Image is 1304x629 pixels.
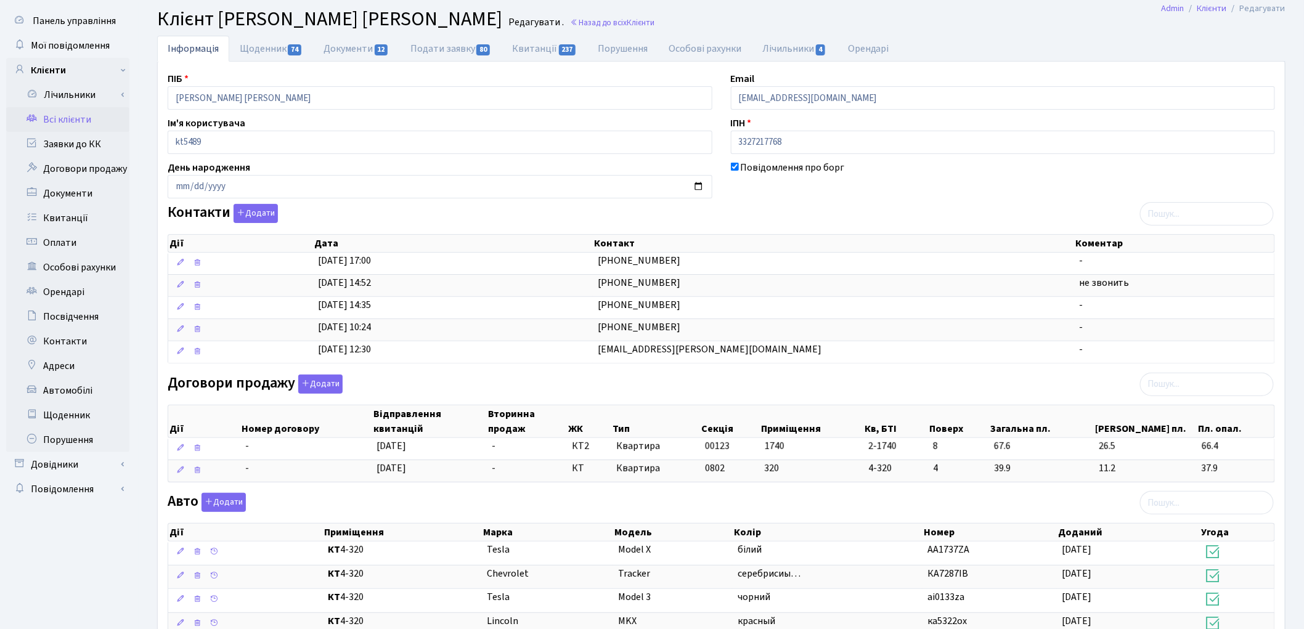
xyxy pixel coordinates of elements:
span: [DATE] [1062,614,1091,628]
b: КТ [328,543,340,556]
span: 67.6 [994,439,1089,453]
a: Додати [198,491,246,513]
span: Клієнт [PERSON_NAME] [PERSON_NAME] [157,5,502,33]
th: Загальна пл. [990,405,1094,437]
th: Угода [1200,524,1274,541]
span: 0802 [705,461,725,475]
th: Дії [168,235,313,252]
th: [PERSON_NAME] пл. [1094,405,1197,437]
label: ПІБ [168,71,189,86]
span: КТ [572,461,606,476]
span: 2-1740 [868,439,923,453]
a: Довідники [6,452,129,477]
a: Квитанції [502,36,587,62]
th: Номер договору [240,405,372,437]
a: Особові рахунки [659,36,752,62]
span: Tracker [618,567,650,580]
b: КТ [328,567,340,580]
b: КТ [328,614,340,628]
th: Тип [612,405,701,437]
span: Мої повідомлення [31,39,110,52]
a: Особові рахунки [6,255,129,280]
span: Chevrolet [487,567,529,580]
span: - [1079,343,1083,356]
a: Щоденник [229,36,313,62]
span: КА7287IВ [927,567,968,580]
label: ІПН [731,116,752,131]
span: [DATE] [1062,543,1091,556]
button: Контакти [234,204,278,223]
th: Коментар [1074,235,1274,252]
b: КТ [328,590,340,604]
th: Поверх [928,405,989,437]
a: Орендарі [837,36,900,62]
button: Договори продажу [298,375,343,394]
label: Авто [168,493,246,512]
th: Контакт [593,235,1075,252]
a: Квитанції [6,206,129,230]
a: Посвідчення [6,304,129,329]
a: Додати [230,202,278,224]
span: чорний [738,590,770,604]
span: Model X [618,543,651,556]
th: ЖК [567,405,611,437]
th: Приміщення [760,405,864,437]
span: [PHONE_NUMBER] [598,276,680,290]
span: 1740 [765,439,784,453]
span: [DATE] [377,439,407,453]
span: 4-320 [868,461,923,476]
input: Пошук... [1140,202,1274,225]
a: Контакти [6,329,129,354]
input: Пошук... [1140,491,1274,514]
span: [DATE] 10:24 [318,320,371,334]
span: 4 [933,461,984,476]
a: Автомобілі [6,378,129,403]
span: Tesla [487,543,510,556]
li: Редагувати [1227,2,1286,15]
span: 4-320 [328,567,477,581]
span: [DATE] [1062,590,1091,604]
a: Порушення [6,428,129,452]
th: Відправлення квитанцій [372,405,487,437]
span: білий [738,543,762,556]
span: [PHONE_NUMBER] [598,254,680,267]
a: Додати [295,372,343,394]
span: - [1079,298,1083,312]
a: Клієнти [1197,2,1227,15]
th: Кв, БТІ [863,405,928,437]
span: 237 [559,44,576,55]
label: Email [731,71,755,86]
span: Model 3 [618,590,651,604]
th: Модель [613,524,733,541]
span: - [245,439,249,453]
th: Номер [923,524,1057,541]
label: Ім'я користувача [168,116,245,131]
a: Договори продажу [6,156,129,181]
span: Lincoln [487,614,518,628]
span: 80 [476,44,490,55]
span: [DATE] 14:52 [318,276,371,290]
span: 4-320 [328,590,477,604]
a: Назад до всіхКлієнти [570,17,654,28]
th: Колір [733,524,923,541]
span: [DATE] 14:35 [318,298,371,312]
span: - [1079,320,1083,334]
a: Подати заявку [400,36,502,62]
th: Дії [168,405,240,437]
th: Вторинна продаж [487,405,567,437]
span: [DATE] [377,461,407,475]
a: Орендарі [6,280,129,304]
span: - [492,439,495,453]
span: не звонить [1079,276,1130,290]
span: 4-320 [328,614,477,628]
span: Квартира [616,461,695,476]
th: Пл. опал. [1197,405,1274,437]
a: Щоденник [6,403,129,428]
label: День народження [168,160,250,175]
a: Документи [313,36,399,62]
a: Лічильники [752,36,837,62]
span: [DATE] [1062,567,1091,580]
span: АA1737ZA [927,543,969,556]
a: Повідомлення [6,477,129,501]
span: [PHONE_NUMBER] [598,298,680,312]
